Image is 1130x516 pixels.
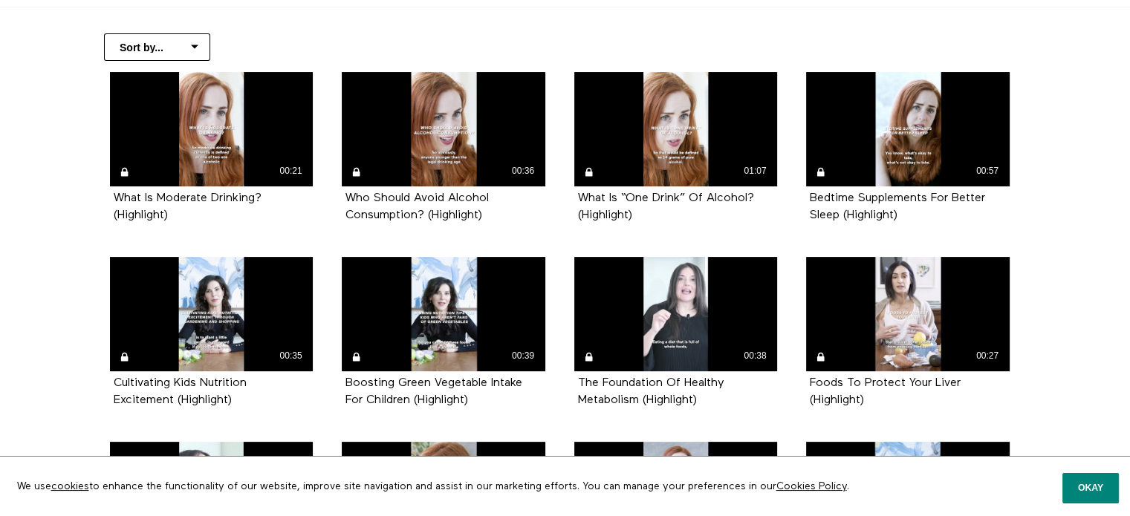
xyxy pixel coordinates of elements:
[806,257,1010,371] a: Foods To Protect Your Liver (Highlight) 00:27
[342,72,545,186] a: Who Should Avoid Alcohol Consumption? (Highlight) 00:36
[810,377,961,405] a: Foods To Protect Your Liver (Highlight)
[806,72,1010,186] a: Bedtime Supplements For Better Sleep (Highlight) 00:57
[507,163,539,180] div: 00:36
[275,163,307,180] div: 00:21
[574,72,778,186] a: What Is “One Drink” Of Alcohol? (Highlight) 01:07
[345,192,489,221] a: Who Should Avoid Alcohol Consumption? (Highlight)
[342,257,545,371] a: Boosting Green Vegetable Intake For Children (Highlight) 00:39
[776,481,847,491] a: Cookies Policy
[972,163,1004,180] div: 00:57
[6,468,888,505] p: We use to enhance the functionality of our website, improve site navigation and assist in our mar...
[739,347,771,365] div: 00:38
[1062,473,1119,503] button: Okay
[574,257,778,371] a: The Foundation Of Healthy Metabolism (Highlight) 00:38
[345,377,522,405] a: Boosting Green Vegetable Intake For Children (Highlight)
[51,481,89,491] a: cookies
[114,192,262,221] a: What Is Moderate Drinking? (Highlight)
[810,192,985,221] a: Bedtime Supplements For Better Sleep (Highlight)
[110,257,314,371] a: Cultivating Kids Nutrition Excitement (Highlight) 00:35
[114,377,247,405] a: Cultivating Kids Nutrition Excitement (Highlight)
[275,347,307,365] div: 00:35
[972,347,1004,365] div: 00:27
[578,377,724,405] a: The Foundation Of Healthy Metabolism (Highlight)
[739,163,771,180] div: 01:07
[578,192,754,221] a: What Is “One Drink” Of Alcohol? (Highlight)
[507,347,539,365] div: 00:39
[110,72,314,186] a: What Is Moderate Drinking? (Highlight) 00:21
